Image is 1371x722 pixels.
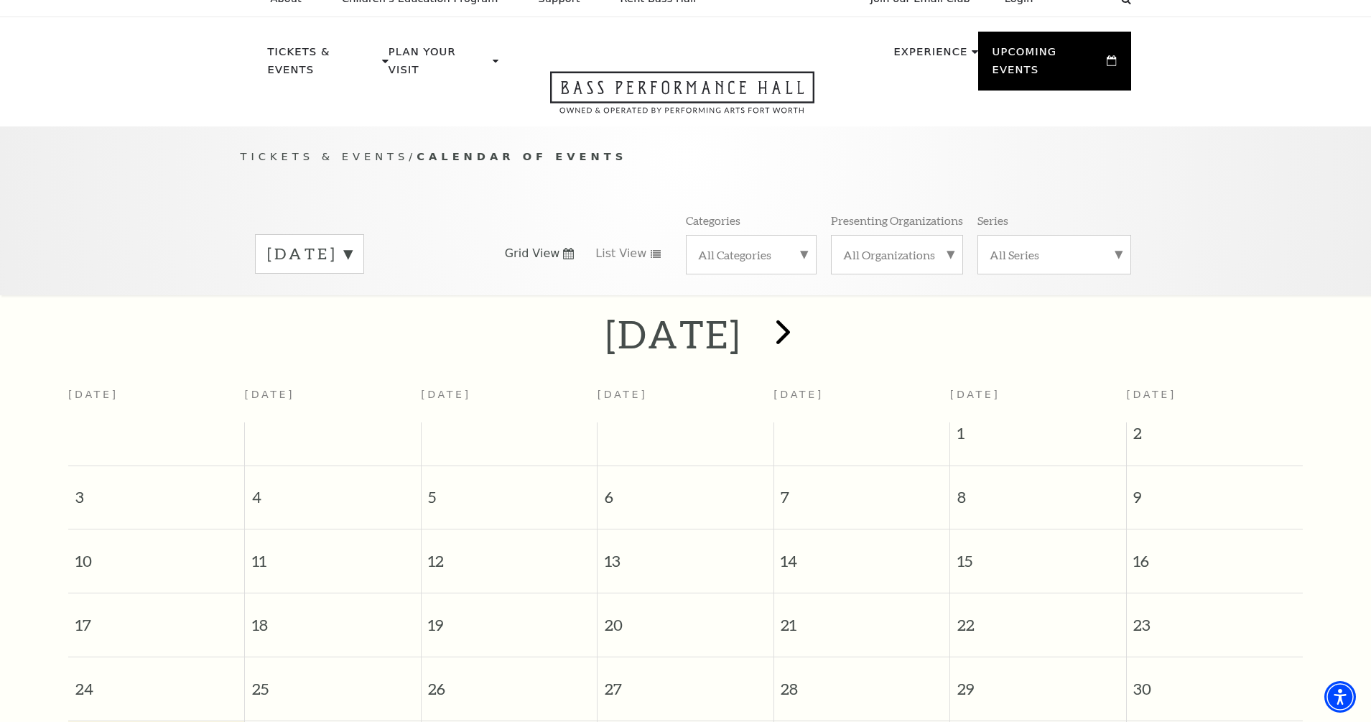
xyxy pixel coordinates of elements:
[774,529,950,579] span: 14
[595,246,646,262] span: List View
[245,529,421,579] span: 11
[1127,657,1303,707] span: 30
[774,466,950,516] span: 7
[1127,422,1303,451] span: 2
[245,593,421,643] span: 18
[422,466,598,516] span: 5
[605,311,741,357] h2: [DATE]
[245,380,422,422] th: [DATE]
[1127,593,1303,643] span: 23
[598,593,773,643] span: 20
[1324,681,1356,713] div: Accessibility Menu
[68,380,245,422] th: [DATE]
[421,380,598,422] th: [DATE]
[245,466,421,516] span: 4
[505,246,560,262] span: Grid View
[773,380,950,422] th: [DATE]
[245,657,421,707] span: 25
[598,380,774,422] th: [DATE]
[598,529,773,579] span: 13
[893,43,967,69] p: Experience
[1127,529,1303,579] span: 16
[598,657,773,707] span: 27
[950,466,1126,516] span: 8
[993,43,1104,87] p: Upcoming Events
[68,593,244,643] span: 17
[68,529,244,579] span: 10
[389,43,489,87] p: Plan Your Visit
[68,466,244,516] span: 3
[977,213,1008,228] p: Series
[241,150,409,162] span: Tickets & Events
[950,422,1126,451] span: 1
[950,529,1126,579] span: 15
[417,150,627,162] span: Calendar of Events
[1127,466,1303,516] span: 9
[68,657,244,707] span: 24
[422,529,598,579] span: 12
[950,657,1126,707] span: 29
[755,309,807,360] button: next
[698,247,804,262] label: All Categories
[774,593,950,643] span: 21
[1126,389,1176,400] span: [DATE]
[831,213,963,228] p: Presenting Organizations
[990,247,1119,262] label: All Series
[950,593,1126,643] span: 22
[686,213,740,228] p: Categories
[241,148,1131,166] p: /
[498,71,866,126] a: Open this option
[843,247,951,262] label: All Organizations
[950,389,1000,400] span: [DATE]
[267,243,352,265] label: [DATE]
[268,43,379,87] p: Tickets & Events
[422,657,598,707] span: 26
[774,657,950,707] span: 28
[598,466,773,516] span: 6
[422,593,598,643] span: 19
